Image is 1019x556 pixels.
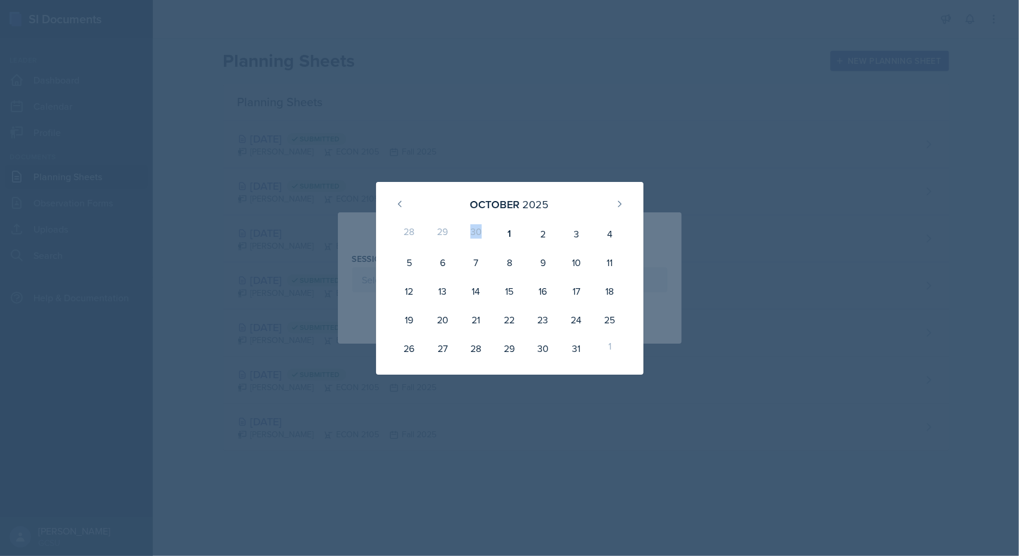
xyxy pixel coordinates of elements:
[492,305,526,334] div: 22
[559,248,593,277] div: 10
[526,305,559,334] div: 23
[459,248,492,277] div: 7
[426,305,459,334] div: 20
[459,305,492,334] div: 21
[393,277,426,305] div: 12
[426,220,459,248] div: 29
[459,334,492,363] div: 28
[593,248,626,277] div: 11
[492,277,526,305] div: 15
[593,305,626,334] div: 25
[459,220,492,248] div: 30
[492,334,526,363] div: 29
[393,220,426,248] div: 28
[526,248,559,277] div: 9
[426,248,459,277] div: 6
[523,196,549,212] div: 2025
[393,334,426,363] div: 26
[559,277,593,305] div: 17
[526,334,559,363] div: 30
[593,334,626,363] div: 1
[393,305,426,334] div: 19
[526,220,559,248] div: 2
[593,220,626,248] div: 4
[526,277,559,305] div: 16
[559,305,593,334] div: 24
[470,196,520,212] div: October
[426,277,459,305] div: 13
[393,248,426,277] div: 5
[559,334,593,363] div: 31
[559,220,593,248] div: 3
[459,277,492,305] div: 14
[426,334,459,363] div: 27
[492,220,526,248] div: 1
[492,248,526,277] div: 8
[593,277,626,305] div: 18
